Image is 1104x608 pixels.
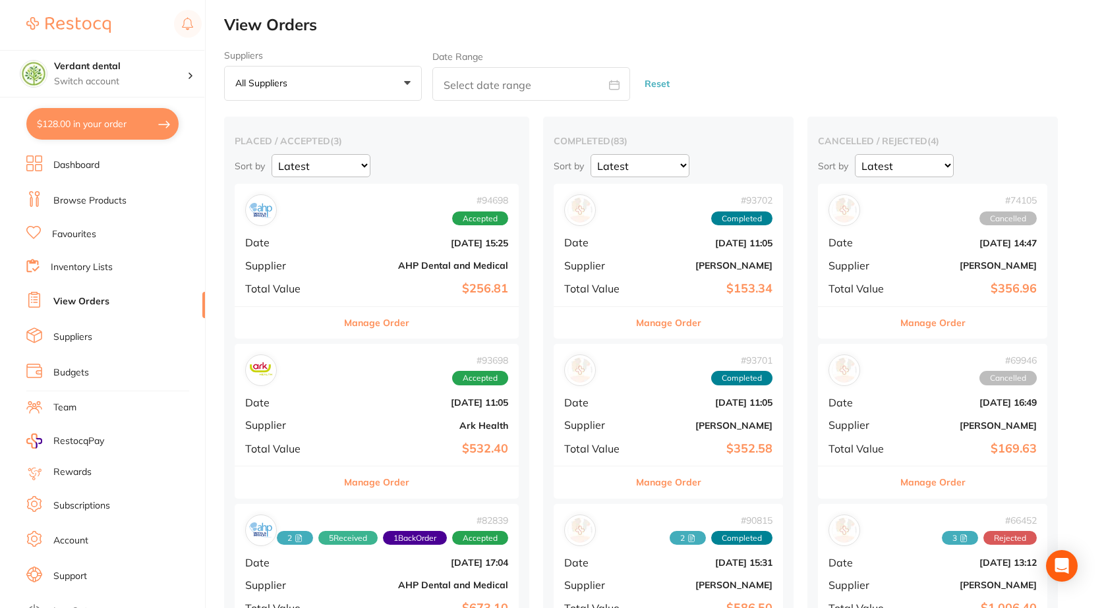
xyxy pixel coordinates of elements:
[452,195,508,206] span: # 94698
[979,195,1037,206] span: # 74105
[245,557,330,568] span: Date
[340,238,508,248] b: [DATE] 15:25
[942,531,978,545] span: Received
[53,570,87,583] a: Support
[53,435,104,448] span: RestocqPay
[828,419,894,431] span: Supplier
[641,282,772,296] b: $153.34
[641,67,674,101] button: Reset
[564,419,630,431] span: Supplier
[452,211,508,226] span: Accepted
[26,17,111,33] img: Restocq Logo
[832,518,857,543] img: Henry Schein Halas
[828,443,894,455] span: Total Value
[224,16,1104,34] h2: View Orders
[711,211,772,226] span: Completed
[818,160,848,172] p: Sort by
[53,194,127,207] a: Browse Products
[832,198,857,223] img: Adam Dental
[670,531,706,545] span: Received
[554,160,584,172] p: Sort by
[54,60,187,73] h4: Verdant dental
[905,238,1037,248] b: [DATE] 14:47
[235,77,293,89] p: All suppliers
[670,515,772,526] span: # 90815
[53,366,89,379] a: Budgets
[245,397,330,408] span: Date
[567,518,593,543] img: Henry Schein Halas
[20,61,47,87] img: Verdant dental
[564,443,630,455] span: Total Value
[905,442,1037,456] b: $169.63
[564,283,630,294] span: Total Value
[905,260,1037,271] b: [PERSON_NAME]
[53,534,88,547] a: Account
[636,307,701,339] button: Manage Order
[432,67,630,101] input: Select date range
[905,580,1037,590] b: [PERSON_NAME]
[235,184,519,339] div: AHP Dental and Medical#94698AcceptedDate[DATE] 15:25SupplierAHP Dental and MedicalTotal Value$256...
[53,401,76,414] a: Team
[564,236,630,248] span: Date
[564,557,630,568] span: Date
[26,433,104,449] a: RestocqPay
[224,50,422,61] label: Suppliers
[235,135,519,147] h2: placed / accepted ( 3 )
[641,238,772,248] b: [DATE] 11:05
[905,282,1037,296] b: $356.96
[340,580,508,590] b: AHP Dental and Medical
[564,260,630,271] span: Supplier
[832,358,857,383] img: Adam Dental
[711,531,772,545] span: Completed
[277,515,508,526] span: # 82839
[248,358,274,383] img: Ark Health
[53,331,92,344] a: Suppliers
[641,397,772,408] b: [DATE] 11:05
[53,159,100,172] a: Dashboard
[641,557,772,568] b: [DATE] 15:31
[235,160,265,172] p: Sort by
[340,397,508,408] b: [DATE] 11:05
[828,579,894,591] span: Supplier
[905,557,1037,568] b: [DATE] 13:12
[53,466,92,479] a: Rewards
[245,419,330,431] span: Supplier
[340,420,508,431] b: Ark Health
[828,557,894,568] span: Date
[452,355,508,366] span: # 93698
[564,579,630,591] span: Supplier
[641,420,772,431] b: [PERSON_NAME]
[224,66,422,101] button: All suppliers
[452,531,508,545] span: Accepted
[711,355,772,366] span: # 93701
[248,518,274,543] img: AHP Dental and Medical
[979,211,1037,226] span: Cancelled
[1046,550,1078,582] div: Open Intercom Messenger
[53,499,110,512] a: Subscriptions
[245,260,330,271] span: Supplier
[383,531,447,545] span: Back orders
[245,236,330,248] span: Date
[53,295,109,308] a: View Orders
[245,283,330,294] span: Total Value
[900,466,966,498] button: Manage Order
[554,135,783,147] h2: completed ( 83 )
[248,198,274,223] img: AHP Dental and Medical
[905,420,1037,431] b: [PERSON_NAME]
[641,442,772,456] b: $352.58
[983,531,1037,545] span: Rejected
[51,261,113,274] a: Inventory Lists
[564,397,630,408] span: Date
[340,260,508,271] b: AHP Dental and Medical
[900,307,966,339] button: Manage Order
[245,579,330,591] span: Supplier
[828,260,894,271] span: Supplier
[340,442,508,456] b: $532.40
[567,198,593,223] img: Henry Schein Halas
[711,195,772,206] span: # 93702
[641,580,772,590] b: [PERSON_NAME]
[828,283,894,294] span: Total Value
[245,443,330,455] span: Total Value
[641,260,772,271] b: [PERSON_NAME]
[828,397,894,408] span: Date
